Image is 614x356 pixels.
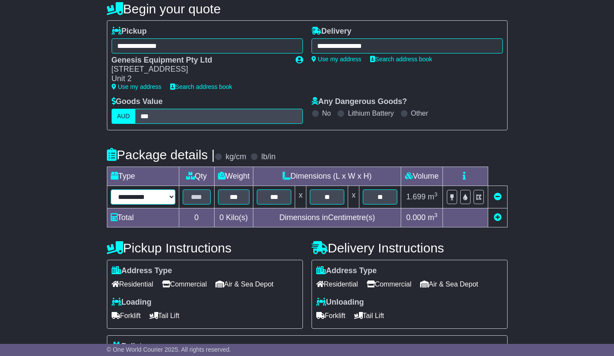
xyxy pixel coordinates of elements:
[107,241,303,255] h4: Pickup Instructions
[214,208,253,227] td: Kilo(s)
[214,167,253,186] td: Weight
[494,192,502,201] a: Remove this item
[312,56,362,63] a: Use my address
[401,167,443,186] td: Volume
[107,208,179,227] td: Total
[261,152,275,162] label: lb/in
[428,213,438,222] span: m
[406,192,426,201] span: 1.699
[112,56,287,65] div: Genesis Equipment Pty Ltd
[162,277,207,291] span: Commercial
[434,212,438,218] sup: 3
[253,167,401,186] td: Dimensions (L x W x H)
[348,186,359,208] td: x
[316,277,358,291] span: Residential
[253,208,401,227] td: Dimensions in Centimetre(s)
[112,298,152,307] label: Loading
[225,152,246,162] label: kg/cm
[112,97,163,107] label: Goods Value
[107,2,508,16] h4: Begin your quote
[107,148,215,162] h4: Package details |
[406,213,426,222] span: 0.000
[215,277,274,291] span: Air & Sea Depot
[107,167,179,186] td: Type
[312,97,407,107] label: Any Dangerous Goods?
[494,213,502,222] a: Add new item
[112,27,147,36] label: Pickup
[112,266,172,276] label: Address Type
[112,342,142,351] label: Pallet
[434,191,438,198] sup: 3
[428,192,438,201] span: m
[112,109,136,124] label: AUD
[107,346,231,353] span: © One World Courier 2025. All rights reserved.
[295,186,306,208] td: x
[354,309,384,322] span: Tail Lift
[348,109,394,117] label: Lithium Battery
[316,298,364,307] label: Unloading
[170,83,232,90] a: Search address book
[150,309,180,322] span: Tail Lift
[420,277,478,291] span: Air & Sea Depot
[112,65,287,74] div: [STREET_ADDRESS]
[179,167,214,186] td: Qty
[370,56,432,63] a: Search address book
[312,241,508,255] h4: Delivery Instructions
[367,277,411,291] span: Commercial
[112,74,287,84] div: Unit 2
[112,83,162,90] a: Use my address
[112,309,141,322] span: Forklift
[316,266,377,276] label: Address Type
[316,309,346,322] span: Forklift
[112,277,153,291] span: Residential
[219,213,224,222] span: 0
[411,109,428,117] label: Other
[179,208,214,227] td: 0
[312,27,352,36] label: Delivery
[322,109,331,117] label: No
